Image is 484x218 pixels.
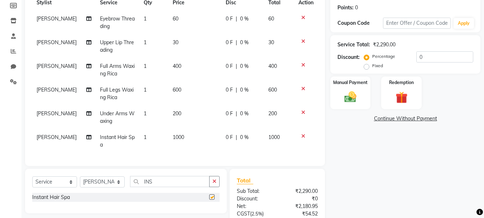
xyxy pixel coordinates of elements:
div: Instant Hair Spa [32,194,70,201]
span: 0 % [240,110,249,117]
div: Net: [231,203,277,210]
a: Continue Without Payment [332,115,479,122]
div: ₹2,290.00 [373,41,396,48]
div: 0 [355,4,358,11]
span: | [236,62,237,70]
span: 0 % [240,15,249,23]
span: 400 [173,63,181,69]
span: 1 [144,110,147,117]
span: Under Arms Waxing [100,110,135,124]
span: [PERSON_NAME] [37,134,77,140]
span: 1000 [268,134,280,140]
span: 0 F [226,39,233,46]
span: 60 [173,15,178,22]
span: CGST [237,210,250,217]
span: | [236,86,237,94]
span: 1 [144,63,147,69]
div: ₹2,180.95 [277,203,323,210]
div: Discount: [337,54,360,61]
span: | [236,134,237,141]
span: 0 F [226,86,233,94]
span: | [236,39,237,46]
span: 30 [268,39,274,46]
div: ( ) [231,210,277,218]
div: Coupon Code [337,19,383,27]
span: [PERSON_NAME] [37,63,77,69]
span: [PERSON_NAME] [37,15,77,22]
label: Fixed [372,62,383,69]
span: 600 [173,87,181,93]
span: 1 [144,15,147,22]
span: Eyebrow Threading [100,15,135,29]
span: 1 [144,87,147,93]
span: 0 F [226,62,233,70]
span: 0 % [240,39,249,46]
span: 2.5% [251,211,262,217]
div: Discount: [231,195,277,203]
div: ₹2,290.00 [277,187,323,195]
span: | [236,110,237,117]
span: 600 [268,87,277,93]
span: [PERSON_NAME] [37,110,77,117]
span: [PERSON_NAME] [37,39,77,46]
div: Points: [337,4,354,11]
span: 0 % [240,62,249,70]
span: 0 % [240,134,249,141]
span: [PERSON_NAME] [37,87,77,93]
span: Total [237,177,253,184]
span: 1 [144,134,147,140]
img: _gift.svg [392,90,411,105]
input: Search or Scan [130,176,210,187]
button: Apply [454,18,474,29]
span: 30 [173,39,178,46]
span: Upper Lip Threading [100,39,134,53]
span: Full Legs Waxing Rica [100,87,134,101]
div: ₹0 [277,195,323,203]
span: Instant Hair Spa [100,134,135,148]
span: 200 [268,110,277,117]
label: Percentage [372,53,395,60]
span: 1 [144,39,147,46]
span: 200 [173,110,181,117]
span: 0 F [226,15,233,23]
label: Redemption [389,79,414,86]
span: Full Arms Waxing Rica [100,63,135,77]
input: Enter Offer / Coupon Code [383,18,451,29]
span: 1000 [173,134,184,140]
span: 0 F [226,134,233,141]
label: Manual Payment [333,79,368,86]
div: Service Total: [337,41,370,48]
div: Sub Total: [231,187,277,195]
span: | [236,15,237,23]
span: 0 F [226,110,233,117]
img: _cash.svg [341,90,360,104]
span: 60 [268,15,274,22]
div: ₹54.52 [277,210,323,218]
span: 400 [268,63,277,69]
span: 0 % [240,86,249,94]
